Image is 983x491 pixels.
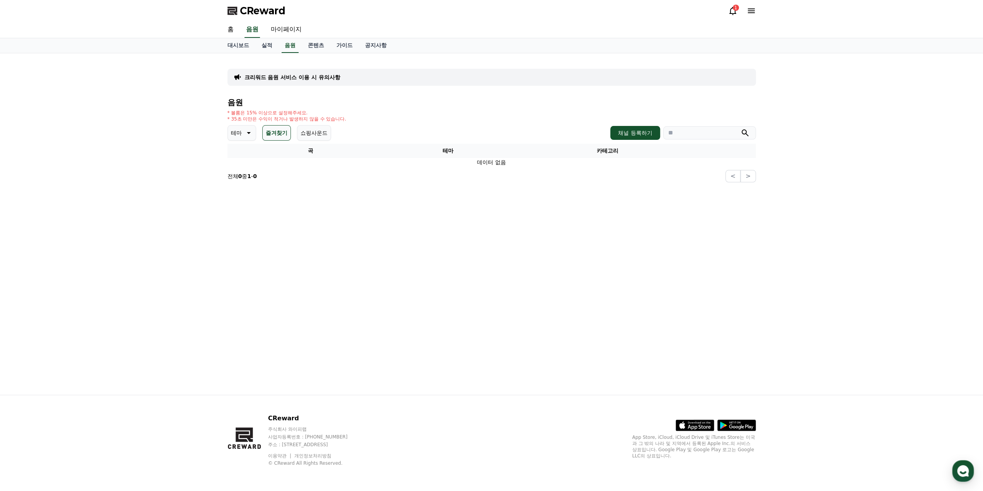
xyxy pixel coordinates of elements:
[255,38,278,53] a: 실적
[227,144,394,158] th: 곡
[262,125,291,141] button: 즐겨찾기
[227,98,756,107] h4: 음원
[733,5,739,11] div: 1
[221,22,240,38] a: 홈
[302,38,330,53] a: 콘텐츠
[227,158,756,167] td: 데이터 없음
[227,172,257,180] p: 전체 중 -
[728,6,737,15] a: 1
[330,38,359,53] a: 가이드
[268,434,362,440] p: 사업자등록번호 : [PHONE_NUMBER]
[294,453,331,459] a: 개인정보처리방침
[610,126,660,140] button: 채널 등록하기
[247,173,251,179] strong: 1
[268,426,362,432] p: 주식회사 와이피랩
[632,434,756,459] p: App Store, iCloud, iCloud Drive 및 iTunes Store는 미국과 그 밖의 나라 및 지역에서 등록된 Apple Inc.의 서비스 상표입니다. Goo...
[740,170,756,182] button: >
[265,22,308,38] a: 마이페이지
[100,245,148,264] a: 설정
[227,116,346,122] p: * 35초 미만은 수익이 적거나 발생하지 않을 수 있습니다.
[231,127,242,138] p: 테마
[282,38,299,53] a: 음원
[394,144,503,158] th: 테마
[119,257,129,263] span: 설정
[24,257,29,263] span: 홈
[268,442,362,448] p: 주소 : [STREET_ADDRESS]
[253,173,257,179] strong: 0
[71,257,80,263] span: 대화
[227,5,285,17] a: CReward
[238,173,242,179] strong: 0
[268,460,362,466] p: © CReward All Rights Reserved.
[503,144,713,158] th: 카테고리
[244,22,260,38] a: 음원
[2,245,51,264] a: 홈
[359,38,393,53] a: 공지사항
[227,110,346,116] p: * 볼륨은 15% 이상으로 설정해주세요.
[268,414,362,423] p: CReward
[725,170,740,182] button: <
[221,38,255,53] a: 대시보드
[297,125,331,141] button: 쇼핑사운드
[227,125,256,141] button: 테마
[240,5,285,17] span: CReward
[268,453,292,459] a: 이용약관
[51,245,100,264] a: 대화
[244,73,340,81] a: 크리워드 음원 서비스 이용 시 유의사항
